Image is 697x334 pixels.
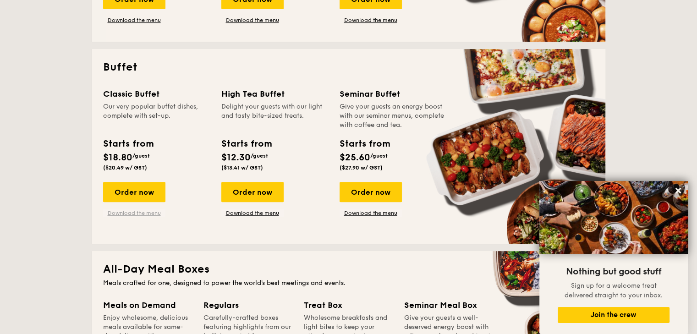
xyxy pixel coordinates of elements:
a: Download the menu [221,209,284,217]
span: ($27.90 w/ GST) [340,164,383,171]
div: Meals on Demand [103,299,192,312]
div: Order now [103,182,165,202]
div: Order now [340,182,402,202]
span: Sign up for a welcome treat delivered straight to your inbox. [565,282,663,299]
a: Download the menu [103,209,165,217]
div: Meals crafted for one, designed to power the world's best meetings and events. [103,279,594,288]
span: /guest [251,153,268,159]
div: Order now [221,182,284,202]
div: Classic Buffet [103,88,210,100]
span: Nothing but good stuff [566,266,661,277]
span: /guest [370,153,388,159]
div: Starts from [340,137,390,151]
span: $12.30 [221,152,251,163]
h2: Buffet [103,60,594,75]
div: Starts from [103,137,153,151]
div: Treat Box [304,299,393,312]
div: Seminar Meal Box [404,299,494,312]
span: $25.60 [340,152,370,163]
div: Delight your guests with our light and tasty bite-sized treats. [221,102,329,130]
div: Give your guests an energy boost with our seminar menus, complete with coffee and tea. [340,102,447,130]
img: DSC07876-Edit02-Large.jpeg [539,181,688,254]
span: /guest [132,153,150,159]
a: Download the menu [221,16,284,24]
a: Download the menu [340,209,402,217]
h2: All-Day Meal Boxes [103,262,594,277]
button: Join the crew [558,307,670,323]
div: Starts from [221,137,271,151]
a: Download the menu [103,16,165,24]
div: Seminar Buffet [340,88,447,100]
button: Close [671,183,686,198]
a: Download the menu [340,16,402,24]
div: Regulars [203,299,293,312]
span: ($13.41 w/ GST) [221,164,263,171]
span: $18.80 [103,152,132,163]
div: Our very popular buffet dishes, complete with set-up. [103,102,210,130]
div: High Tea Buffet [221,88,329,100]
span: ($20.49 w/ GST) [103,164,147,171]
